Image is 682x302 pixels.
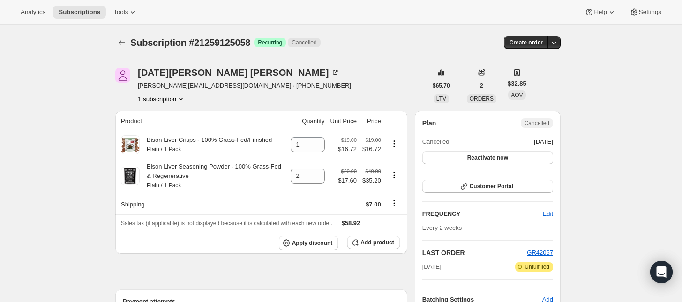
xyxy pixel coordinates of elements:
span: $16.72 [362,145,381,154]
span: Recurring [258,39,282,46]
h2: LAST ORDER [422,248,527,258]
img: product img [121,167,140,185]
span: Sales tax (if applicable) is not displayed because it is calculated with each new order. [121,220,332,227]
span: ORDERS [470,96,494,102]
button: Analytics [15,6,51,19]
span: Analytics [21,8,45,16]
small: $20.00 [341,169,357,174]
button: 2 [474,79,489,92]
button: Apply discount [279,236,338,250]
small: Plain / 1 Pack [147,146,181,153]
button: Tools [108,6,143,19]
span: Cancelled [422,137,450,147]
th: Product [115,111,288,132]
th: Price [360,111,384,132]
span: Settings [639,8,661,16]
span: Unfulfilled [525,263,549,271]
span: Subscriptions [59,8,100,16]
th: Shipping [115,194,288,214]
h2: Plan [422,118,436,128]
span: $16.72 [338,145,357,154]
small: $19.00 [341,137,357,143]
span: $58.92 [342,220,360,227]
button: Reactivate now [422,151,553,164]
span: Create order [510,39,543,46]
span: AOV [511,92,523,98]
img: product img [121,135,140,154]
button: $65.70 [427,79,456,92]
div: Bison Liver Crisps - 100% Grass-Fed/Finished [140,135,272,154]
span: $32.85 [508,79,526,88]
span: Add product [360,239,394,246]
small: $19.00 [366,137,381,143]
span: noel jeffrey kalinoski [115,68,130,83]
button: Shipping actions [387,198,402,208]
span: $65.70 [433,82,450,89]
button: Create order [504,36,548,49]
th: Quantity [288,111,328,132]
button: Product actions [387,170,402,180]
span: Reactivate now [467,154,508,162]
button: Product actions [387,139,402,149]
button: Settings [624,6,667,19]
span: Customer Portal [470,183,513,190]
div: Open Intercom Messenger [650,261,673,283]
button: GR42067 [527,248,553,258]
div: Bison Liver Seasoning Powder - 100% Grass-Fed & Regenerative [140,162,285,190]
span: [DATE] [534,137,553,147]
h2: FREQUENCY [422,209,543,219]
small: $40.00 [366,169,381,174]
div: [DATE][PERSON_NAME] [PERSON_NAME] [138,68,340,77]
span: Subscription #21259125058 [130,37,250,48]
button: Add product [347,236,399,249]
span: $17.60 [338,176,357,185]
span: [DATE] [422,262,442,272]
th: Unit Price [328,111,360,132]
button: Edit [537,206,559,221]
span: Cancelled [525,119,549,127]
button: Subscriptions [53,6,106,19]
span: Every 2 weeks [422,224,462,231]
span: Tools [113,8,128,16]
button: Customer Portal [422,180,553,193]
button: Help [579,6,622,19]
span: $7.00 [366,201,381,208]
button: Subscriptions [115,36,128,49]
span: LTV [436,96,446,102]
span: Help [594,8,607,16]
small: Plain / 1 Pack [147,182,181,189]
a: GR42067 [527,249,553,256]
span: 2 [480,82,483,89]
button: Product actions [138,94,186,103]
span: Cancelled [292,39,316,46]
span: Edit [543,209,553,219]
span: Apply discount [292,239,333,247]
span: $35.20 [362,176,381,185]
span: [PERSON_NAME][EMAIL_ADDRESS][DOMAIN_NAME] · [PHONE_NUMBER] [138,81,351,90]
